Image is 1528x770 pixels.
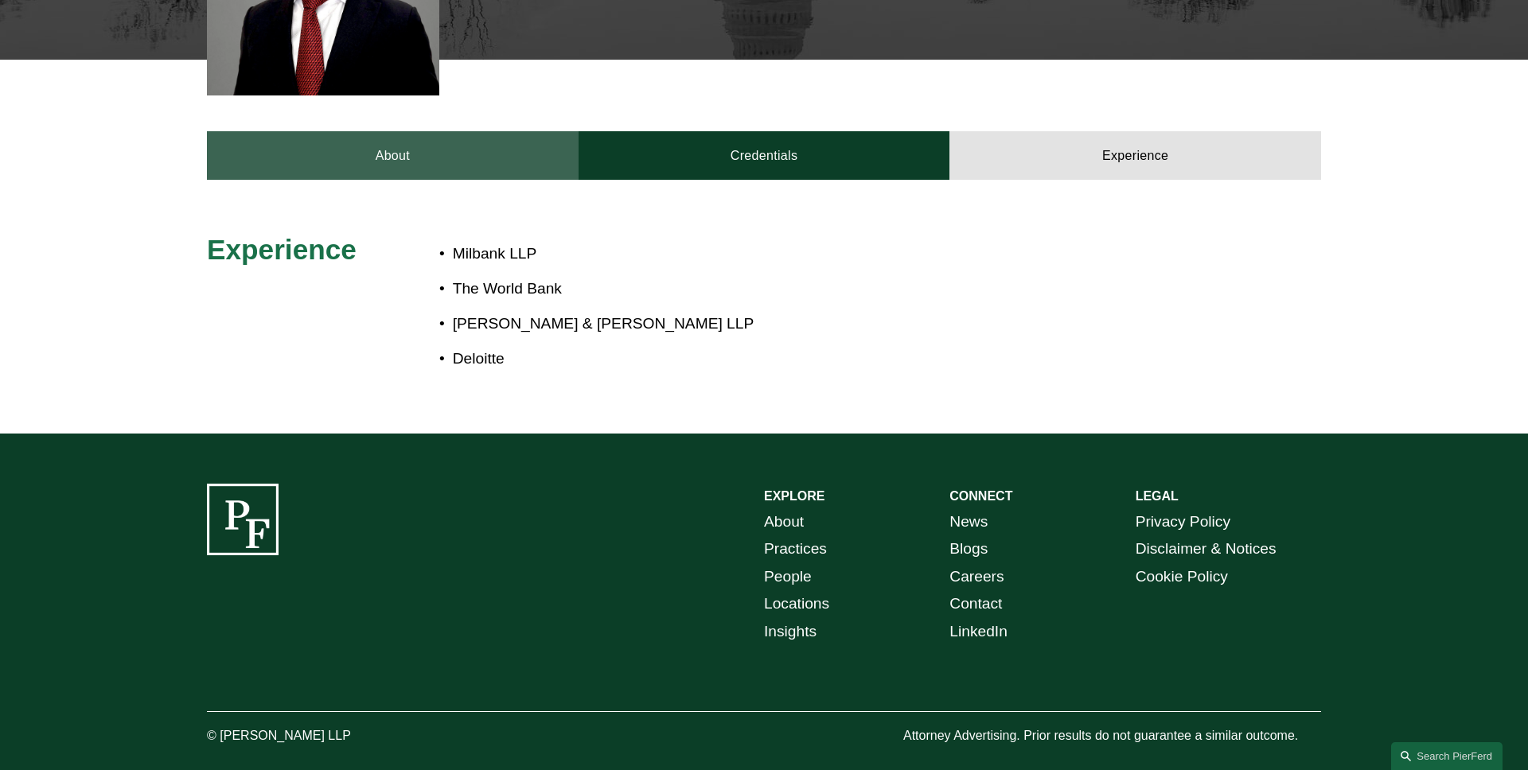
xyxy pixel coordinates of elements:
a: Blogs [949,535,988,563]
a: LinkedIn [949,618,1008,646]
a: Cookie Policy [1136,563,1228,591]
p: Deloitte [453,345,1182,373]
a: About [764,508,804,536]
strong: CONNECT [949,489,1012,503]
span: Experience [207,234,357,265]
a: Insights [764,618,817,646]
p: Attorney Advertising. Prior results do not guarantee a similar outcome. [903,725,1321,748]
a: Locations [764,590,829,618]
p: The World Bank [453,275,1182,303]
a: People [764,563,812,591]
p: © [PERSON_NAME] LLP [207,725,439,748]
a: Privacy Policy [1136,508,1230,536]
a: Experience [949,131,1321,179]
a: Search this site [1391,742,1503,770]
a: About [207,131,579,179]
a: Disclaimer & Notices [1136,535,1277,563]
p: Milbank LLP [453,240,1182,268]
strong: LEGAL [1136,489,1179,503]
p: [PERSON_NAME] & [PERSON_NAME] LLP [453,310,1182,338]
a: Credentials [579,131,950,179]
a: Contact [949,590,1002,618]
strong: EXPLORE [764,489,824,503]
a: Careers [949,563,1004,591]
a: News [949,508,988,536]
a: Practices [764,535,827,563]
